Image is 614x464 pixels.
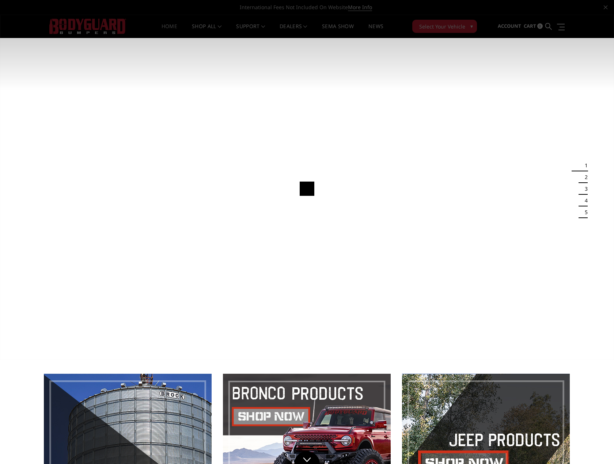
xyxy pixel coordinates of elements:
a: Cart 0 [524,16,543,36]
a: More Info [348,4,372,11]
button: 4 of 5 [580,195,588,206]
img: BODYGUARD BUMPERS [49,19,126,34]
span: ▾ [470,22,473,30]
button: 5 of 5 [580,206,588,218]
button: 2 of 5 [580,171,588,183]
a: SEMA Show [322,24,354,38]
a: shop all [192,24,221,38]
span: Account [498,23,521,29]
span: Select Your Vehicle [419,23,465,30]
span: Cart [524,23,536,29]
a: News [368,24,383,38]
span: 0 [537,23,543,29]
a: Home [162,24,177,38]
a: Dealers [280,24,307,38]
button: 3 of 5 [580,183,588,195]
a: Account [498,16,521,36]
button: Select Your Vehicle [412,20,477,33]
a: Support [236,24,265,38]
button: 1 of 5 [580,160,588,171]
